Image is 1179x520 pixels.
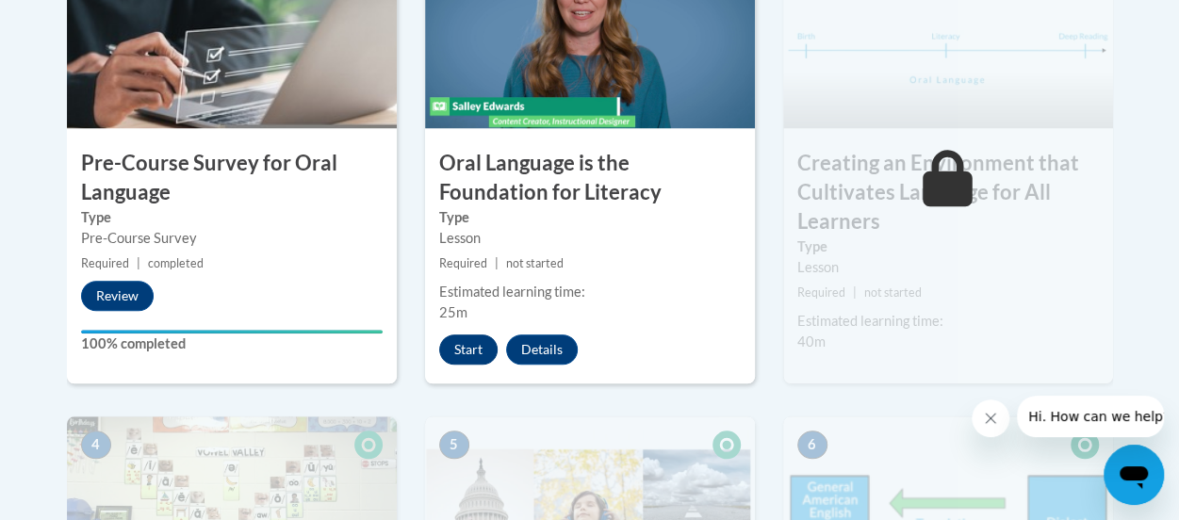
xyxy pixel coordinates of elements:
[81,431,111,459] span: 4
[148,256,204,270] span: completed
[1017,396,1164,437] iframe: Message from company
[81,207,383,228] label: Type
[11,13,153,28] span: Hi. How can we help?
[1104,445,1164,505] iframe: Button to launch messaging window
[81,228,383,249] div: Pre-Course Survey
[797,285,845,300] span: Required
[797,257,1099,278] div: Lesson
[506,256,564,270] span: not started
[853,285,857,300] span: |
[439,207,741,228] label: Type
[864,285,922,300] span: not started
[439,282,741,302] div: Estimated learning time:
[797,333,826,349] span: 40m
[81,281,154,311] button: Review
[67,149,397,207] h3: Pre-Course Survey for Oral Language
[972,399,1009,437] iframe: Close message
[137,256,140,270] span: |
[797,311,1099,332] div: Estimated learning time:
[81,333,383,354] label: 100% completed
[506,334,578,365] button: Details
[439,431,469,459] span: 5
[495,256,499,270] span: |
[439,256,487,270] span: Required
[81,256,129,270] span: Required
[797,236,1099,257] label: Type
[439,304,467,320] span: 25m
[783,149,1113,236] h3: Creating an Environment that Cultivates Language for All Learners
[439,334,498,365] button: Start
[425,149,755,207] h3: Oral Language is the Foundation for Literacy
[439,228,741,249] div: Lesson
[81,330,383,333] div: Your progress
[797,431,827,459] span: 6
